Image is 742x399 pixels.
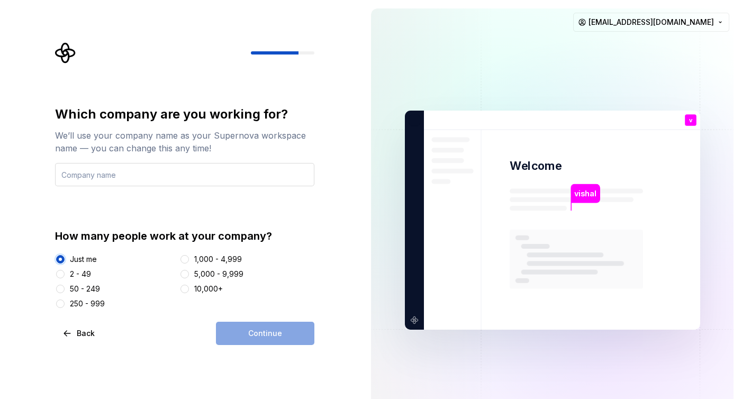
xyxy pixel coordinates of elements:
[55,106,314,123] div: Which company are you working for?
[574,188,596,199] p: vishal
[70,298,105,309] div: 250 - 999
[55,229,314,243] div: How many people work at your company?
[194,284,223,294] div: 10,000+
[77,328,95,339] span: Back
[55,129,314,155] div: We’ll use your company name as your Supernova workspace name — you can change this any time!
[55,42,76,64] svg: Supernova Logo
[70,269,91,279] div: 2 - 49
[689,117,692,123] p: v
[589,17,714,28] span: [EMAIL_ADDRESS][DOMAIN_NAME]
[70,284,100,294] div: 50 - 249
[70,254,97,265] div: Just me
[55,322,104,345] button: Back
[510,158,562,174] p: Welcome
[194,269,243,279] div: 5,000 - 9,999
[55,163,314,186] input: Company name
[194,254,242,265] div: 1,000 - 4,999
[573,13,729,32] button: [EMAIL_ADDRESS][DOMAIN_NAME]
